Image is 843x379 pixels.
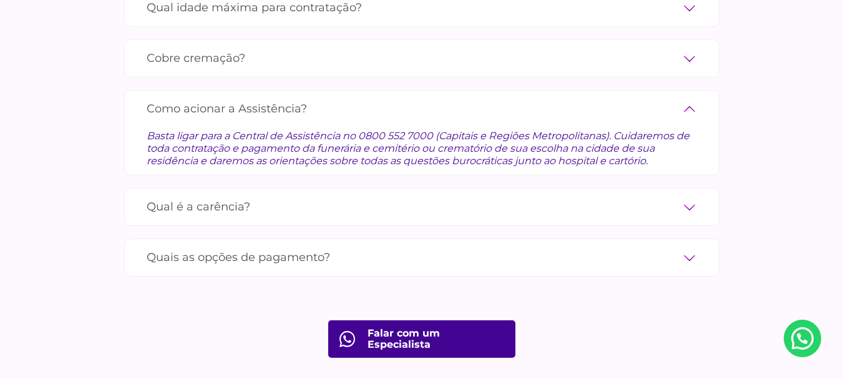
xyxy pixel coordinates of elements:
[147,247,697,268] label: Quais as opções de pagamento?
[147,196,697,218] label: Qual é a carência?
[147,120,697,167] div: Basta ligar para a Central de Assistência no 0800 552 7000 (Capitais e Regiões Metropolitanas). C...
[784,320,821,357] a: Nosso Whatsapp
[328,320,515,358] a: Falar com um Especialista
[147,47,697,69] label: Cobre cremação?
[147,98,697,120] label: Como acionar a Assistência?
[339,331,355,347] img: fale com consultor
